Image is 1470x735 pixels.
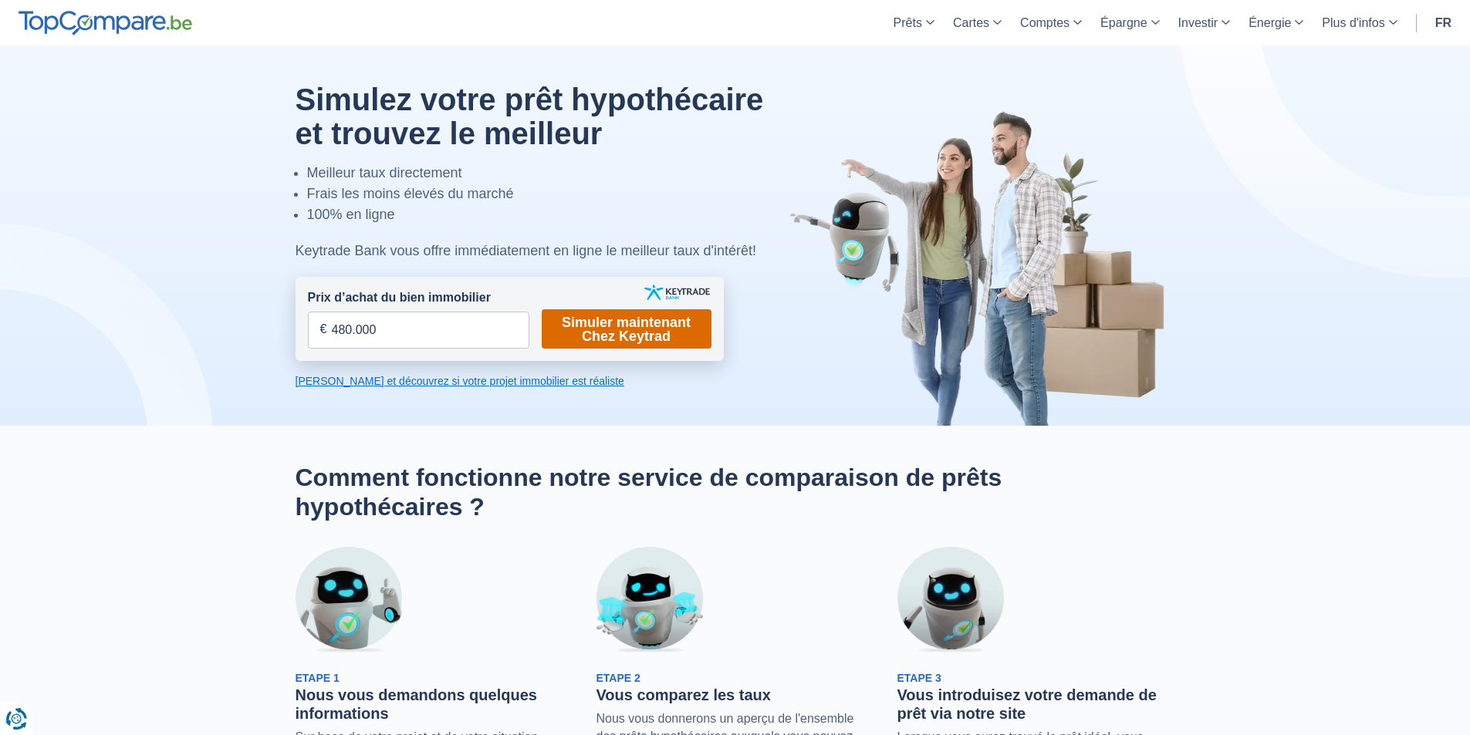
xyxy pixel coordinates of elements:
span: € [320,321,327,339]
li: 100% en ligne [307,204,799,225]
img: TopCompare [19,11,192,35]
img: Etape 1 [296,547,402,653]
img: keytrade [644,285,710,300]
li: Meilleur taux directement [307,163,799,184]
a: [PERSON_NAME] et découvrez si votre projet immobilier est réaliste [296,373,724,389]
h1: Simulez votre prêt hypothécaire et trouvez le meilleur [296,83,799,150]
h2: Comment fonctionne notre service de comparaison de prêts hypothécaires ? [296,463,1175,522]
li: Frais les moins élevés du marché [307,184,799,204]
h3: Nous vous demandons quelques informations [296,686,573,723]
h3: Vous introduisez votre demande de prêt via notre site [897,686,1175,723]
img: Etape 2 [596,547,703,653]
span: Etape 2 [596,672,640,684]
span: Etape 3 [897,672,941,684]
span: Etape 1 [296,672,340,684]
h3: Vous comparez les taux [596,686,874,704]
img: Etape 3 [897,547,1004,653]
label: Prix d’achat du bien immobilier [308,289,491,307]
a: Simuler maintenant Chez Keytrad [542,309,711,349]
img: image-hero [789,110,1175,426]
div: Keytrade Bank vous offre immédiatement en ligne le meilleur taux d'intérêt! [296,241,799,261]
